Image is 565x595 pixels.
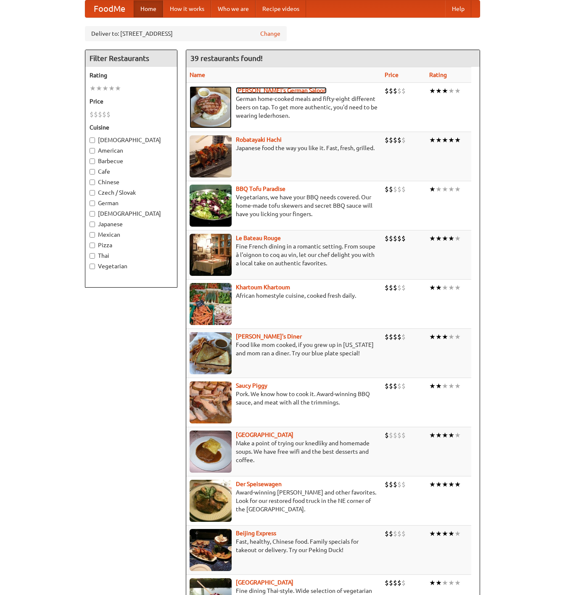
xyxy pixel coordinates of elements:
li: ★ [454,480,461,489]
li: $ [393,529,397,538]
input: Pizza [90,243,95,248]
img: robatayaki.jpg [190,135,232,177]
input: Japanese [90,222,95,227]
li: ★ [448,381,454,391]
li: ★ [429,332,436,341]
li: $ [389,529,393,538]
a: How it works [163,0,211,17]
a: [PERSON_NAME]'s German Saloon [236,87,327,94]
li: $ [401,381,406,391]
li: ★ [436,135,442,145]
li: $ [401,86,406,95]
input: [DEMOGRAPHIC_DATA] [90,138,95,143]
li: ★ [448,86,454,95]
li: ★ [454,283,461,292]
p: Food like mom cooked, if you grew up in [US_STATE] and mom ran a diner. Try our blue plate special! [190,341,378,357]
label: American [90,146,173,155]
li: $ [401,480,406,489]
li: $ [389,283,393,292]
li: $ [393,332,397,341]
label: Chinese [90,178,173,186]
li: $ [401,332,406,341]
a: Price [385,71,399,78]
label: [DEMOGRAPHIC_DATA] [90,209,173,218]
li: $ [397,431,401,440]
li: $ [393,234,397,243]
input: Thai [90,253,95,259]
li: ★ [429,135,436,145]
label: Pizza [90,241,173,249]
li: ★ [429,529,436,538]
li: $ [389,185,393,194]
p: Award-winning [PERSON_NAME] and other favorites. Look for our restored food truck in the NE corne... [190,488,378,513]
li: ★ [436,578,442,587]
li: ★ [454,135,461,145]
li: ★ [429,234,436,243]
li: $ [389,135,393,145]
a: Rating [429,71,447,78]
li: $ [102,110,106,119]
a: Help [445,0,471,17]
a: Name [190,71,205,78]
li: $ [385,332,389,341]
img: beijing.jpg [190,529,232,571]
li: $ [393,480,397,489]
li: $ [397,480,401,489]
li: ★ [448,480,454,489]
h5: Rating [90,71,173,79]
label: Czech / Slovak [90,188,173,197]
li: ★ [454,578,461,587]
li: ★ [454,529,461,538]
li: ★ [96,84,102,93]
h5: Cuisine [90,123,173,132]
li: ★ [442,332,448,341]
img: esthers.jpg [190,86,232,128]
a: Khartoum Khartoum [236,284,290,291]
li: ★ [454,86,461,95]
p: Fine French dining in a romantic setting. From soupe à l'oignon to coq au vin, let our chef delig... [190,242,378,267]
li: ★ [454,381,461,391]
ng-pluralize: 39 restaurants found! [190,54,263,62]
li: ★ [115,84,121,93]
a: [GEOGRAPHIC_DATA] [236,579,293,586]
li: $ [385,185,389,194]
li: $ [401,578,406,587]
li: ★ [442,529,448,538]
label: Cafe [90,167,173,176]
label: [DEMOGRAPHIC_DATA] [90,136,173,144]
li: $ [393,185,397,194]
b: [GEOGRAPHIC_DATA] [236,431,293,438]
li: ★ [454,185,461,194]
p: German home-cooked meals and fifty-eight different beers on tap. To get more authentic, you'd nee... [190,95,378,120]
label: Thai [90,251,173,260]
li: $ [397,332,401,341]
li: ★ [102,84,108,93]
a: Le Bateau Rouge [236,235,281,241]
li: ★ [429,185,436,194]
li: $ [397,381,401,391]
a: BBQ Tofu Paradise [236,185,285,192]
li: ★ [442,86,448,95]
li: $ [106,110,111,119]
li: $ [401,135,406,145]
li: ★ [436,234,442,243]
a: Der Speisewagen [236,481,282,487]
li: $ [389,431,393,440]
li: ★ [448,283,454,292]
li: $ [385,234,389,243]
li: $ [94,110,98,119]
li: ★ [429,578,436,587]
li: ★ [442,578,448,587]
li: $ [397,135,401,145]
li: ★ [436,381,442,391]
li: ★ [442,431,448,440]
b: Saucy Piggy [236,382,267,389]
img: khartoum.jpg [190,283,232,325]
li: $ [393,135,397,145]
li: ★ [436,185,442,194]
li: $ [385,283,389,292]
